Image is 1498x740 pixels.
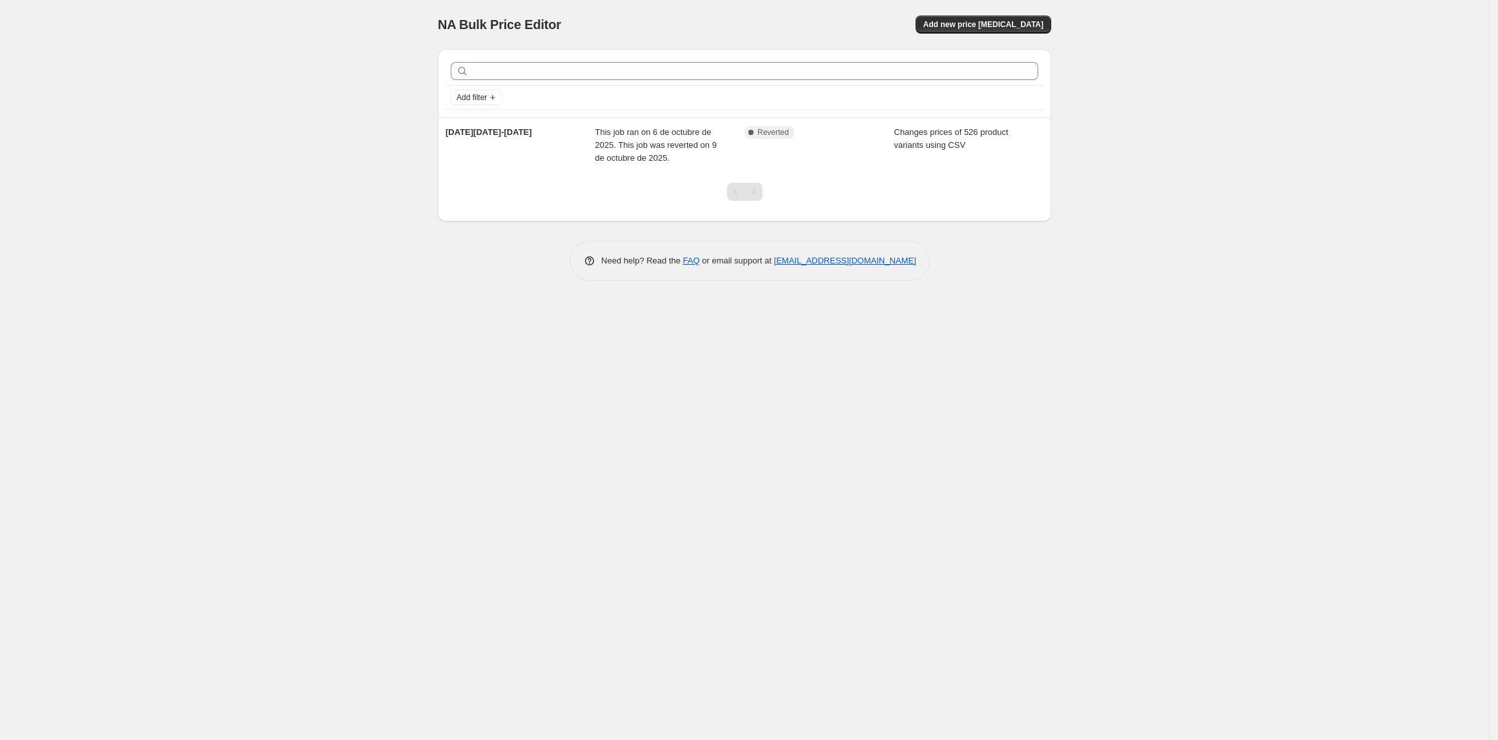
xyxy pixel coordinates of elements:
[757,127,789,138] span: Reverted
[916,15,1051,34] button: Add new price [MEDICAL_DATA]
[438,17,561,32] span: NA Bulk Price Editor
[683,256,700,265] a: FAQ
[451,90,502,105] button: Add filter
[894,127,1009,150] span: Changes prices of 526 product variants using CSV
[457,92,487,103] span: Add filter
[601,256,683,265] span: Need help? Read the
[446,127,532,137] span: [DATE][DATE]-[DATE]
[774,256,916,265] a: [EMAIL_ADDRESS][DOMAIN_NAME]
[727,183,763,201] nav: Pagination
[923,19,1043,30] span: Add new price [MEDICAL_DATA]
[700,256,774,265] span: or email support at
[595,127,717,163] span: This job ran on 6 de octubre de 2025. This job was reverted on 9 de octubre de 2025.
